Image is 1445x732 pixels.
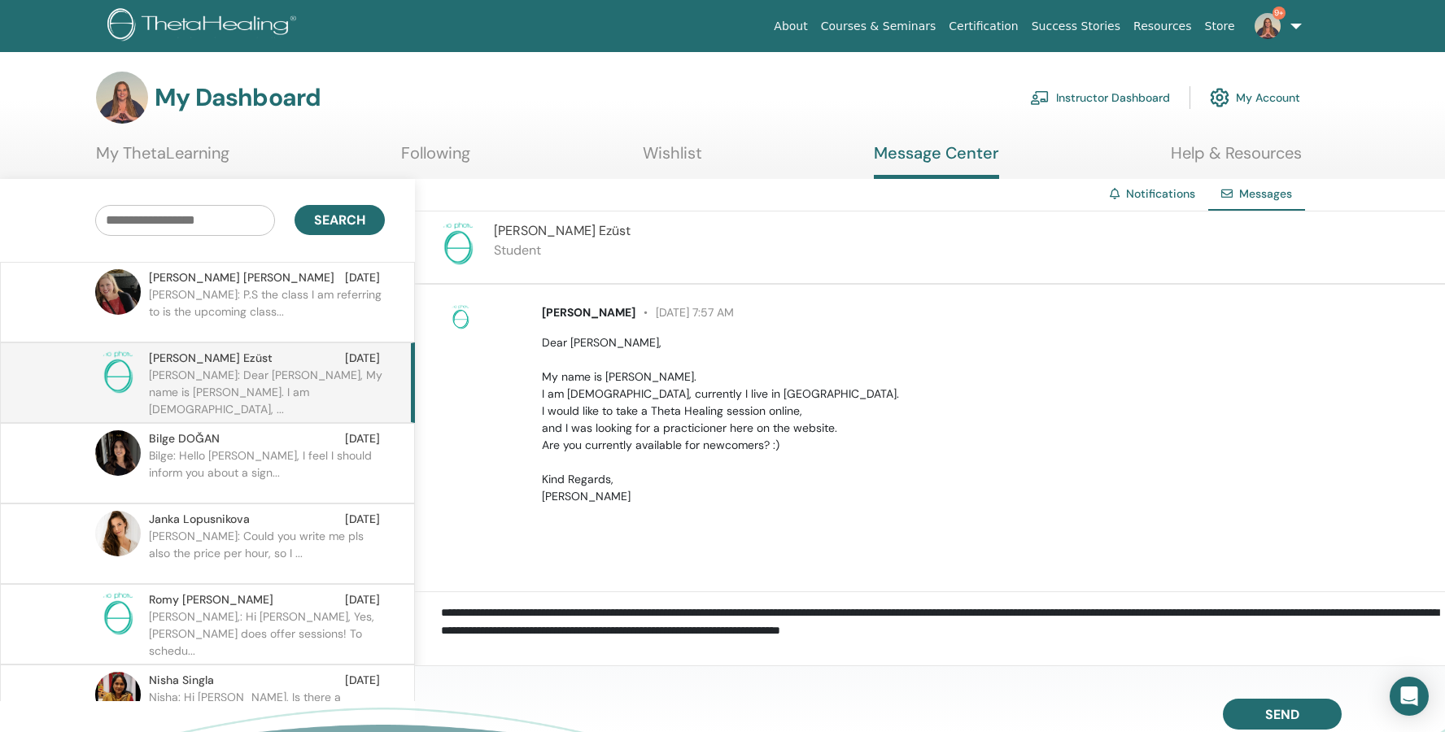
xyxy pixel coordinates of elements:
span: [DATE] [345,672,380,689]
p: [PERSON_NAME]: Dear [PERSON_NAME], My name is [PERSON_NAME]. I am [DEMOGRAPHIC_DATA], ... [149,367,385,416]
h3: My Dashboard [155,83,321,112]
a: Courses & Seminars [814,11,943,41]
button: Send [1223,699,1342,730]
p: Dear [PERSON_NAME], My name is [PERSON_NAME]. I am [DEMOGRAPHIC_DATA], currently I live in [GEOGR... [542,334,1426,505]
a: My ThetaLearning [96,143,229,175]
span: [DATE] [345,269,380,286]
img: no-photo.png [447,304,474,330]
img: default.jpg [95,672,141,717]
a: Following [401,143,470,175]
img: default.jpg [1255,13,1281,39]
a: Success Stories [1025,11,1127,41]
img: no-photo.png [435,221,481,267]
a: Certification [942,11,1024,41]
img: logo.png [107,8,302,45]
span: Nisha Singla [149,672,214,689]
span: [DATE] [345,591,380,608]
img: default.jpg [95,511,141,556]
span: [DATE] 7:57 AM [635,305,734,320]
span: [DATE] [345,430,380,447]
span: Romy [PERSON_NAME] [149,591,273,608]
span: Bilge DOĞAN [149,430,220,447]
img: default.jpg [95,430,141,476]
a: Store [1198,11,1242,41]
span: [PERSON_NAME] Ezüst [494,222,631,239]
p: [PERSON_NAME]: Could you write me pls also the price per hour, so I ... [149,528,385,577]
a: Message Center [874,143,999,179]
a: Notifications [1126,186,1195,201]
img: default.jpg [95,269,141,315]
span: Send [1265,706,1299,723]
p: [PERSON_NAME],: Hi [PERSON_NAME], Yes, [PERSON_NAME] does offer sessions! To schedu... [149,608,385,657]
img: no-photo.png [95,350,141,395]
span: Janka Lopusnikova [149,511,250,528]
img: no-photo.png [95,591,141,637]
p: Student [494,241,631,260]
p: [PERSON_NAME]: P.S the class I am referring to is the upcoming class... [149,286,385,335]
a: Wishlist [643,143,702,175]
img: chalkboard-teacher.svg [1030,90,1050,105]
a: My Account [1210,80,1300,115]
a: Resources [1127,11,1198,41]
span: [PERSON_NAME] Ezüst [149,350,273,367]
div: Open Intercom Messenger [1390,677,1429,716]
a: About [767,11,814,41]
span: [DATE] [345,511,380,528]
p: Bilge: Hello [PERSON_NAME], I feel I should inform you about a sign... [149,447,385,496]
span: [DATE] [345,350,380,367]
a: Instructor Dashboard [1030,80,1170,115]
img: default.jpg [96,72,148,124]
span: [PERSON_NAME] [542,305,635,320]
a: Help & Resources [1171,143,1302,175]
span: Search [314,211,365,229]
button: Search [295,205,385,235]
span: 9+ [1273,7,1286,20]
img: cog.svg [1210,84,1229,111]
span: [PERSON_NAME] [PERSON_NAME] [149,269,334,286]
span: Messages [1239,186,1292,201]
